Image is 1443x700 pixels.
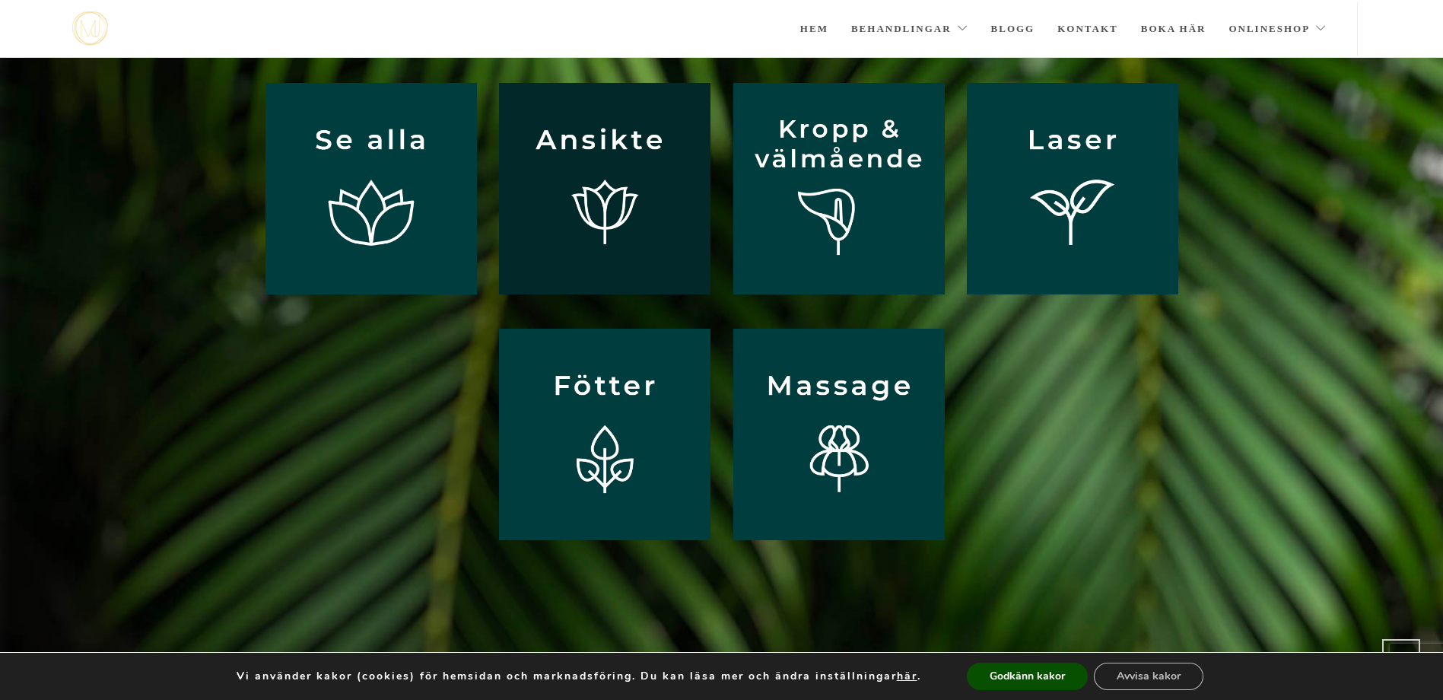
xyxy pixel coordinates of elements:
[1141,2,1206,56] a: Boka här
[1094,663,1203,690] button: Avvisa kakor
[499,83,710,294] img: ansikte
[851,2,968,56] a: Behandlingar
[72,11,108,46] img: mjstudio
[72,11,108,46] a: mjstudio mjstudio mjstudio
[897,670,917,683] button: här
[1228,2,1327,56] a: Onlineshop
[991,2,1035,56] a: Blogg
[237,670,921,683] p: Vi använder kakor (cookies) för hemsidan och marknadsföring. Du kan läsa mer och ändra inställnin...
[967,663,1088,690] button: Godkänn kakor
[1057,2,1118,56] a: Kontakt
[800,2,828,56] a: Hem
